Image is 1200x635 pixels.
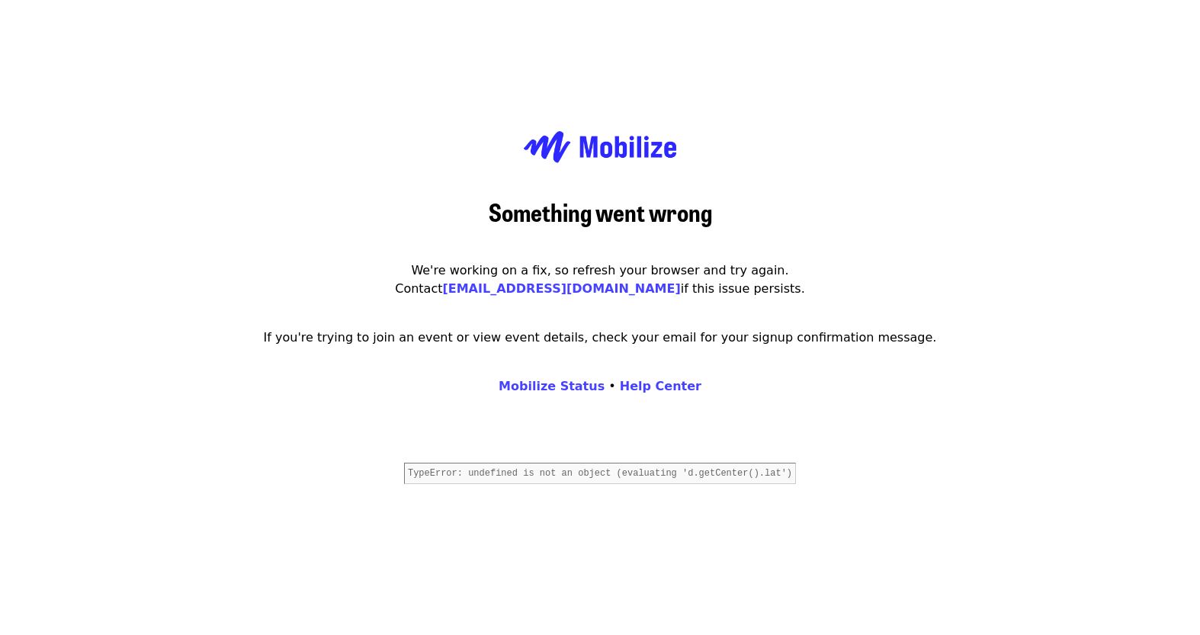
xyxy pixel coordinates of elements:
[499,379,605,393] a: Mobilize Status
[620,379,701,393] a: Help Center
[411,263,788,277] span: We're working on a fix, so refresh your browser and try again.
[489,194,712,229] span: Something went wrong
[264,330,937,345] span: If you're trying to join an event or view event details, check your email for your signup confirm...
[442,281,680,296] a: [EMAIL_ADDRESS][DOMAIN_NAME]
[499,379,701,393] span: •
[524,114,676,179] img: logo
[404,463,796,484] pre: TypeError: undefined is not an object (evaluating 'd.getCenter().lat')
[395,281,805,296] span: Contact if this issue persists.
